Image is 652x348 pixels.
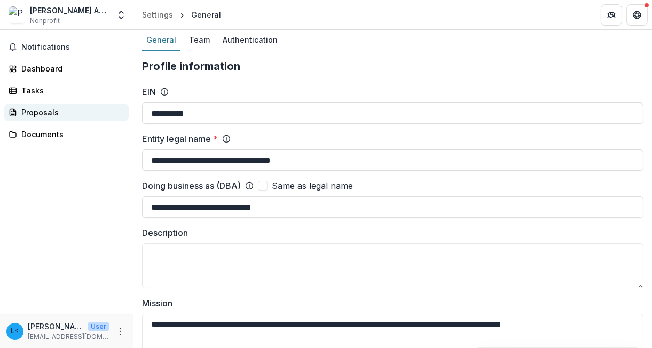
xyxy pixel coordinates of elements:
[30,16,60,26] span: Nonprofit
[88,322,109,331] p: User
[9,6,26,23] img: Peter And Paul Community Services Inc
[142,226,637,239] label: Description
[138,7,177,22] a: Settings
[601,4,622,26] button: Partners
[4,104,129,121] a: Proposals
[142,179,241,192] label: Doing business as (DBA)
[142,30,180,51] a: General
[11,328,19,335] div: Linda Callanan <lcallanan@ppcsinc.org>
[142,297,637,310] label: Mission
[21,129,120,140] div: Documents
[114,4,129,26] button: Open entity switcher
[4,125,129,143] a: Documents
[4,82,129,99] a: Tasks
[218,30,282,51] a: Authentication
[28,332,109,342] p: [EMAIL_ADDRESS][DOMAIN_NAME]
[28,321,83,332] p: [PERSON_NAME] <[EMAIL_ADDRESS][DOMAIN_NAME]>
[21,43,124,52] span: Notifications
[142,132,218,145] label: Entity legal name
[272,179,353,192] span: Same as legal name
[142,60,643,73] h2: Profile information
[142,9,173,20] div: Settings
[138,7,225,22] nav: breadcrumb
[218,32,282,48] div: Authentication
[626,4,648,26] button: Get Help
[114,325,127,338] button: More
[4,60,129,77] a: Dashboard
[30,5,109,16] div: [PERSON_NAME] And [PERSON_NAME] Community Services Inc
[21,63,120,74] div: Dashboard
[21,107,120,118] div: Proposals
[142,32,180,48] div: General
[185,30,214,51] a: Team
[191,9,221,20] div: General
[185,32,214,48] div: Team
[4,38,129,56] button: Notifications
[142,85,156,98] label: EIN
[21,85,120,96] div: Tasks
